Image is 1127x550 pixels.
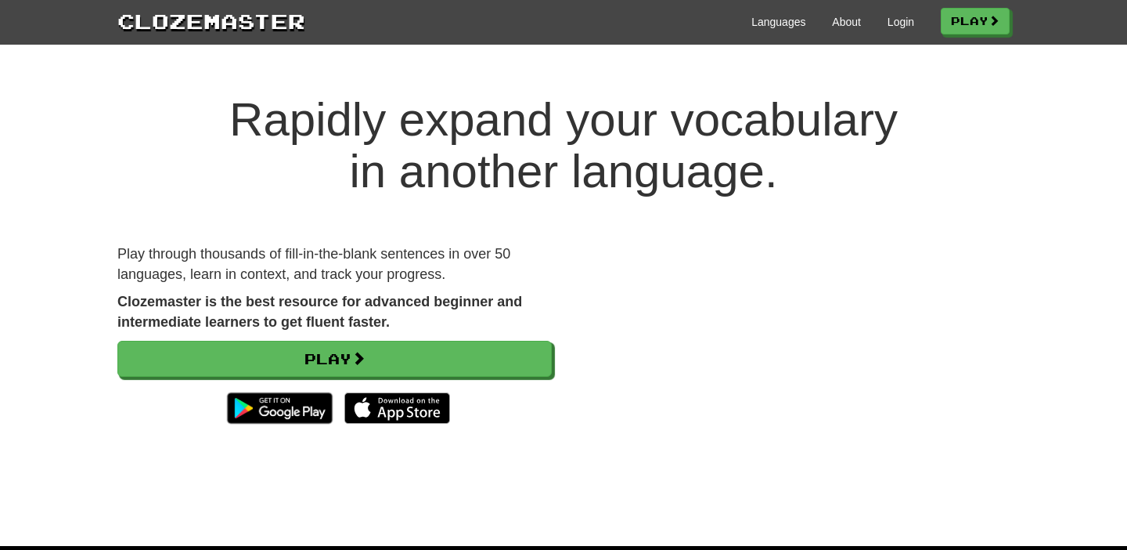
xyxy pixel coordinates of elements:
[117,244,552,284] p: Play through thousands of fill-in-the-blank sentences in over 50 languages, learn in context, and...
[117,294,522,330] strong: Clozemaster is the best resource for advanced beginner and intermediate learners to get fluent fa...
[219,385,340,432] img: Get it on Google Play
[751,14,805,30] a: Languages
[888,14,914,30] a: Login
[941,8,1010,34] a: Play
[117,341,552,377] a: Play
[117,6,305,35] a: Clozemaster
[832,14,861,30] a: About
[344,393,450,424] img: Download_on_the_App_Store_Badge_US-UK_135x40-25178aeef6eb6b83b96f5f2d004eda3bffbb37122de64afbaef7...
